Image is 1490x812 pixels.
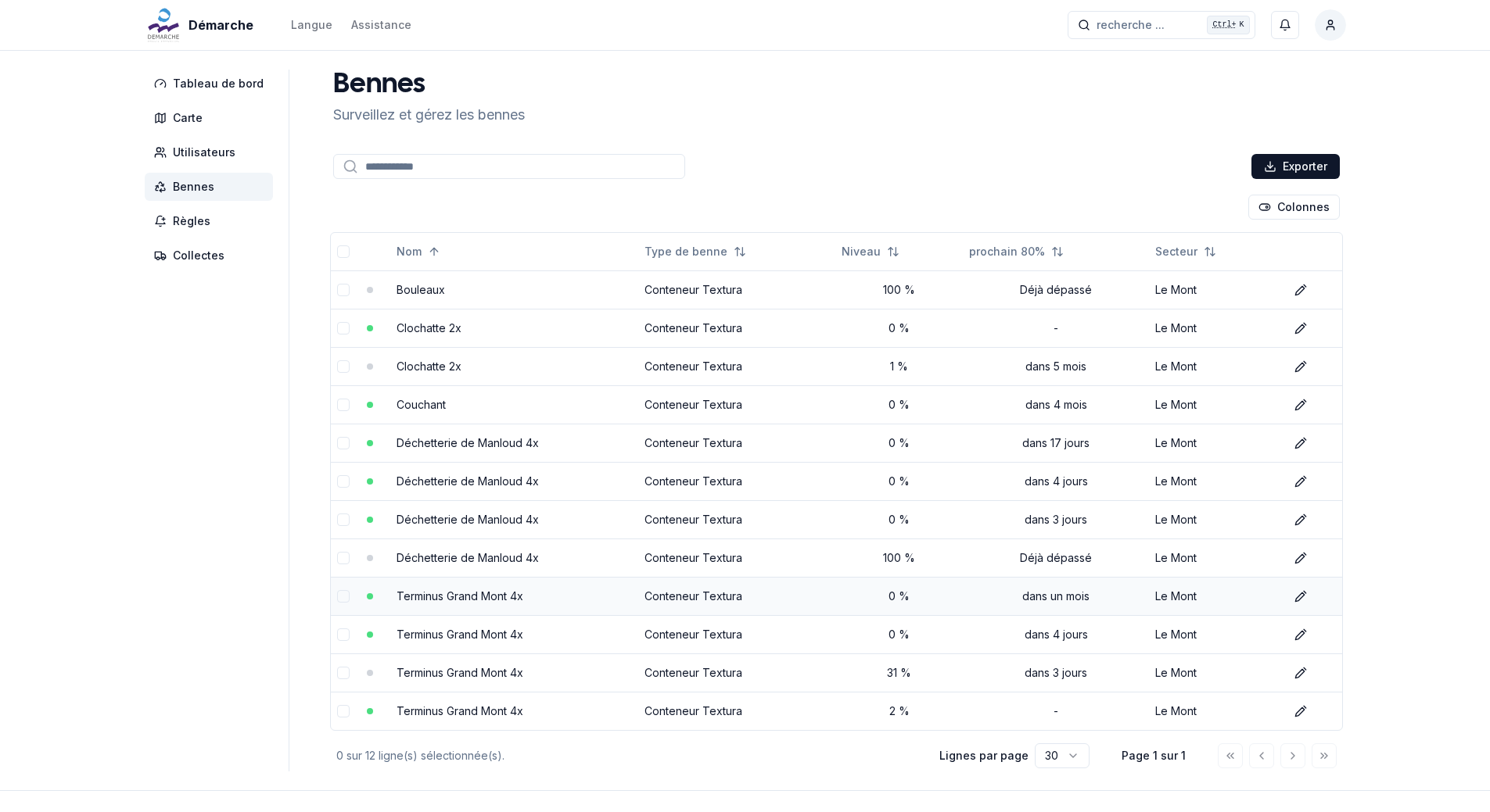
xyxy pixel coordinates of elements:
span: Règles [173,213,210,229]
span: Utilisateurs [173,145,235,160]
td: Conteneur Textura [638,500,836,538]
td: Le Mont [1149,500,1281,538]
span: Démarche [188,16,253,34]
div: - [969,320,1143,336]
td: Le Mont [1149,424,1281,462]
button: Sorted ascending. Click to sort descending. [387,239,450,264]
button: select-row [337,399,350,411]
td: Le Mont [1149,270,1281,309]
img: Démarche Logo [145,6,182,44]
td: Le Mont [1149,692,1281,730]
div: Langue [291,17,332,33]
div: dans 17 jours [969,435,1143,451]
span: Tableau de bord [173,76,264,91]
td: Le Mont [1149,577,1281,615]
a: Déchetterie de Manloud 4x [397,474,539,488]
div: 0 % [842,512,957,528]
div: 0 % [842,397,957,413]
button: recherche ...Ctrl+K [1068,11,1255,39]
span: prochain 80% [969,244,1045,259]
td: Le Mont [1149,385,1281,424]
div: 2 % [842,703,957,719]
a: Démarche [145,16,260,34]
span: Type de benne [644,244,727,259]
td: Conteneur Textura [638,385,836,424]
td: Conteneur Textura [638,270,836,309]
td: Le Mont [1149,309,1281,347]
a: Collectes [145,241,279,270]
td: Conteneur Textura [638,424,836,462]
button: Not sorted. Click to sort ascending. [960,239,1073,264]
p: Surveillez et gérez les bennes [333,104,525,126]
button: Langue [291,16,332,34]
p: Lignes par page [939,748,1029,764]
button: Not sorted. Click to sort ascending. [832,239,909,264]
td: Le Mont [1149,615,1281,653]
div: 31 % [842,665,957,681]
span: Bennes [173,179,214,195]
a: Assistance [351,16,411,34]
td: Conteneur Textura [638,347,836,385]
a: Bennes [145,173,279,201]
div: dans 4 jours [969,474,1143,489]
div: dans un mois [969,588,1143,604]
td: Le Mont [1149,462,1281,500]
a: Clochatte 2x [397,321,461,334]
div: 0 % [842,320,957,336]
div: 0 % [842,588,957,604]
button: select-row [337,552,350,564]
td: Le Mont [1149,653,1281,692]
button: select-row [337,437,350,449]
div: 100 % [842,282,957,298]
button: Cocher les colonnes [1248,195,1340,220]
div: 1 % [842,359,957,374]
div: 0 % [842,474,957,489]
span: Nom [397,244,422,259]
td: Le Mont [1149,347,1281,385]
button: select-row [337,284,350,296]
button: Not sorted. Click to sort ascending. [635,239,756,264]
span: Niveau [842,244,881,259]
h1: Bennes [333,70,525,101]
a: Terminus Grand Mont 4x [397,628,523,641]
div: - [969,703,1143,719]
div: 0 % [842,627,957,642]
td: Le Mont [1149,538,1281,577]
td: Conteneur Textura [638,462,836,500]
td: Conteneur Textura [638,538,836,577]
button: select-all [337,245,350,258]
button: select-row [337,628,350,641]
td: Conteneur Textura [638,692,836,730]
div: dans 3 jours [969,665,1143,681]
a: Déchetterie de Manloud 4x [397,513,539,526]
button: select-row [337,475,350,488]
a: Clochatte 2x [397,359,461,373]
div: Déjà dépassé [969,282,1143,298]
div: 0 % [842,435,957,451]
div: dans 4 mois [969,397,1143,413]
a: Règles [145,207,279,235]
button: select-row [337,705,350,717]
td: Conteneur Textura [638,309,836,347]
a: Terminus Grand Mont 4x [397,666,523,679]
span: Secteur [1155,244,1197,259]
td: Conteneur Textura [638,653,836,692]
a: Terminus Grand Mont 4x [397,589,523,603]
div: 100 % [842,550,957,566]
td: Conteneur Textura [638,615,836,653]
td: Conteneur Textura [638,577,836,615]
button: select-row [337,590,350,603]
button: Not sorted. Click to sort ascending. [1146,239,1226,264]
span: Collectes [173,248,224,263]
div: dans 5 mois [969,359,1143,374]
a: Carte [145,104,279,132]
a: Déchetterie de Manloud 4x [397,436,539,449]
div: Page 1 sur 1 [1115,748,1193,764]
a: Utilisateurs [145,138,279,166]
span: recherche ... [1097,17,1165,33]
a: Terminus Grand Mont 4x [397,704,523,717]
button: select-row [337,667,350,679]
div: Déjà dépassé [969,550,1143,566]
button: Exporter [1251,154,1340,179]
